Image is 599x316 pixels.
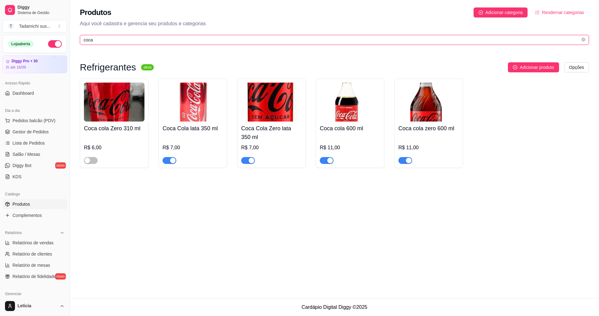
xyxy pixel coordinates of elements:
img: product-image [398,83,459,122]
a: Diggy Botnovo [2,160,67,170]
span: plus-circle [479,10,483,15]
h4: Coca cola Zero 310 ml [84,124,144,133]
a: Relatório de fidelidadenovo [2,271,67,281]
div: R$ 11,00 [320,144,380,151]
span: Relatórios de vendas [12,240,54,246]
div: Gerenciar [2,289,67,299]
span: Relatórios [5,230,22,235]
a: Relatório de clientes [2,249,67,259]
button: Select a team [2,20,67,32]
span: ordered-list [535,10,539,15]
a: Dashboard [2,88,67,98]
div: Loja aberta [8,41,34,47]
span: Diggy [17,5,65,10]
span: Leticia [17,303,57,309]
span: Adicionar produto [520,64,554,71]
span: T [8,23,14,29]
span: Gestor de Pedidos [12,129,49,135]
article: Diggy Pro + 30 [12,59,38,64]
span: Adicionar categoria [485,9,523,16]
h4: Coca cola 600 ml [320,124,380,133]
span: plus-circle [513,65,517,69]
img: product-image [163,83,223,122]
button: Adicionar categoria [474,7,528,17]
a: Complementos [2,210,67,220]
button: Pedidos balcão (PDV) [2,116,67,126]
div: R$ 7,00 [163,144,223,151]
a: DiggySistema de Gestão [2,2,67,17]
footer: Cardápio Digital Diggy © 2025 [70,298,599,316]
button: Opções [564,62,589,72]
span: Complementos [12,212,42,218]
span: Dashboard [12,90,34,96]
p: Aqui você cadastra e gerencia seu produtos e categorias [80,20,589,27]
h3: Refrigerantes [80,64,136,71]
span: KDS [12,174,22,180]
span: Produtos [12,201,30,207]
a: Salão / Mesas [2,149,67,159]
a: Diggy Pro + 30até 16/09 [2,55,67,73]
span: Relatório de mesas [12,262,50,268]
a: Relatório de mesas [2,260,67,270]
span: Pedidos balcão (PDV) [12,117,56,124]
h4: Coca cola zero 600 ml [398,124,459,133]
h4: Coca Cola lata 350 ml [163,124,223,133]
span: Lista de Pedidos [12,140,45,146]
button: Alterar Status [48,40,62,48]
span: Relatório de clientes [12,251,52,257]
sup: ativa [141,64,154,70]
span: Relatório de fidelidade [12,273,56,280]
input: Buscar por nome ou código do produto [84,36,580,43]
img: product-image [84,83,144,122]
button: Reodernar categorias [530,7,589,17]
div: R$ 11,00 [398,144,459,151]
span: Opções [569,64,584,71]
article: até 16/09 [10,65,26,70]
span: close-circle [582,38,585,41]
a: KDS [2,172,67,182]
div: Acesso Rápido [2,78,67,88]
a: Lista de Pedidos [2,138,67,148]
span: Diggy Bot [12,162,32,169]
a: Produtos [2,199,67,209]
div: Tadamichi sus ... [19,23,50,29]
a: Gestor de Pedidos [2,127,67,137]
h2: Produtos [80,7,111,17]
span: Reodernar categorias [542,9,584,16]
a: Relatórios de vendas [2,238,67,248]
h4: Coca Cola Zero lata 350 ml [241,124,302,141]
img: product-image [241,83,302,122]
div: R$ 7,00 [241,144,302,151]
button: Leticia [2,299,67,314]
span: Sistema de Gestão [17,10,65,15]
span: Salão / Mesas [12,151,40,157]
div: R$ 6,00 [84,144,144,151]
div: Dia a dia [2,106,67,116]
img: product-image [320,83,380,122]
div: Catálogo [2,189,67,199]
button: Adicionar produto [508,62,559,72]
span: close-circle [582,37,585,43]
